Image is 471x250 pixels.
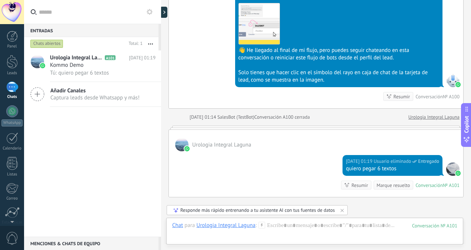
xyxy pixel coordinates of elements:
span: Urologia Integral Laguna [50,54,103,62]
span: : [255,222,257,229]
span: SalesBot (TestBot) [217,114,254,120]
div: Correo [1,196,23,201]
span: Copilot [463,116,470,133]
div: Chats [1,95,23,99]
span: Tú: quiero pegar 6 textos [50,69,109,76]
div: Urologia Integral Laguna [196,222,255,228]
a: avatariconUrologia Integral LagunaA101[DATE] 01:19Kommo DemoTú: quiero pegar 6 textos [24,50,161,82]
span: Añadir Canales [50,87,140,94]
div: Entradas [24,24,158,37]
div: Marque resuelto [377,182,410,189]
img: waba.svg [184,146,190,151]
div: Leads [1,71,23,76]
span: A101 [105,55,116,60]
div: Responde más rápido entrenando a tu asistente AI con tus fuentes de datos [180,207,335,213]
img: f77b71a8-17ee-4322-ae92-c906a39337ce [239,3,280,44]
div: Menciones & Chats de equipo [24,237,158,250]
div: № A101 [443,182,460,188]
div: WhatsApp [1,119,23,126]
span: Usuario eliminado [374,158,411,165]
img: icon [40,63,45,68]
div: Chats abiertos [30,39,63,48]
div: Conversación A100 cerrada [254,114,310,121]
span: Urologia Integral Laguna [192,141,251,148]
div: Conversación [415,93,443,100]
div: Listas [1,172,23,177]
div: [DATE] 01:14 [190,114,217,121]
div: Calendario [1,146,23,151]
div: Panel [1,44,23,49]
div: Conversación [415,182,443,188]
div: 101 [412,223,457,229]
span: Urologia Integral Laguna [175,138,188,151]
img: waba.svg [455,82,461,87]
div: Mostrar [160,7,167,18]
div: № A100 [443,93,460,100]
span: Kommo Demo [50,62,84,69]
div: [DATE] 01:19 [346,158,374,165]
button: Más [143,37,158,50]
img: waba.svg [455,171,461,176]
div: Solo tienes que hacer clic en el símbolo del rayo en caja de chat de la tarjeta de lead, como se ... [238,69,440,84]
span: Captura leads desde Whatsapp y más! [50,94,140,101]
span: SalesBot [446,74,460,87]
div: Resumir [394,93,410,100]
div: 👋 He llegado al final de mi flujo, pero puedes seguir chateando en esta conversación o reiniciar ... [238,47,440,62]
span: Entregado [418,158,439,165]
span: [DATE] 01:19 [129,54,156,62]
a: Urologia Integral Laguna [408,114,460,121]
div: Resumir [351,182,368,189]
div: quiero pegar 6 textos [346,165,439,172]
span: para [184,222,195,229]
div: Total: 1 [126,40,143,47]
